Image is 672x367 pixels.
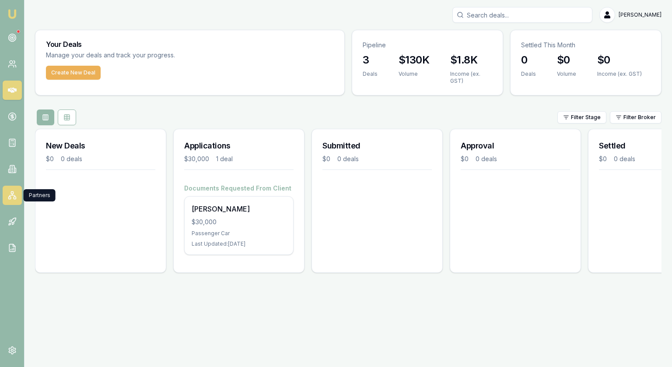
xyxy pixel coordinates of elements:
div: [PERSON_NAME] [192,204,286,214]
h4: Documents Requested From Client [184,184,294,193]
div: 0 deals [614,155,635,163]
span: Filter Stage [571,114,601,121]
button: Filter Stage [557,111,606,124]
div: Income (ex. GST) [450,71,492,85]
div: $0 [461,155,469,163]
div: $30,000 [192,218,286,226]
p: Settled This Month [521,41,651,49]
div: Volume [557,71,576,78]
h3: $130K [399,53,429,67]
div: Volume [399,71,429,78]
p: Manage your deals and track your progress. [46,50,270,60]
div: $0 [46,155,54,163]
div: $30,000 [184,155,209,163]
span: [PERSON_NAME] [619,11,661,18]
div: Partners [24,189,56,201]
div: Deals [521,71,536,78]
h3: Submitted [322,140,432,152]
h3: Applications [184,140,294,152]
div: $0 [599,155,607,163]
div: Deals [363,71,378,78]
h3: $0 [557,53,576,67]
h3: 3 [363,53,378,67]
h3: Your Deals [46,41,334,48]
div: 0 deals [61,155,82,163]
div: 0 deals [476,155,497,163]
span: Filter Broker [623,114,656,121]
div: Passenger Car [192,230,286,237]
div: Income (ex. GST) [597,71,642,78]
div: 1 deal [216,155,233,163]
div: $0 [322,155,330,163]
h3: Approval [461,140,570,152]
h3: New Deals [46,140,155,152]
p: Pipeline [363,41,492,49]
input: Search deals [452,7,592,23]
h3: $1.8K [450,53,492,67]
div: 0 deals [337,155,359,163]
h3: $0 [597,53,642,67]
h3: 0 [521,53,536,67]
button: Filter Broker [610,111,661,124]
img: emu-icon-u.png [7,9,17,19]
button: Create New Deal [46,66,101,80]
div: Last Updated: [DATE] [192,240,286,247]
